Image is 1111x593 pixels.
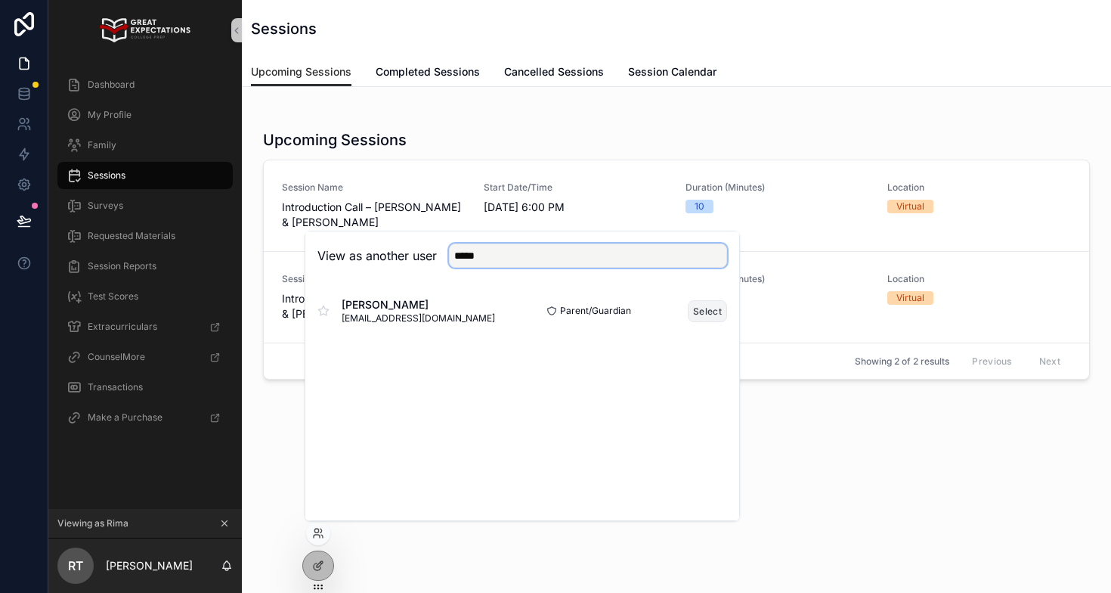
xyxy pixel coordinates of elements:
[100,18,190,42] img: App logo
[57,162,233,189] a: Sessions
[88,139,116,151] span: Family
[251,64,351,79] span: Upcoming Sessions
[896,200,924,213] div: Virtual
[48,61,242,451] div: scrollable content
[88,200,123,212] span: Surveys
[484,200,667,215] span: [DATE] 6:00 PM
[896,291,924,305] div: Virtual
[251,18,317,39] h1: Sessions
[342,297,495,312] span: [PERSON_NAME]
[685,182,869,194] span: Duration (Minutes)
[88,79,135,91] span: Dashboard
[57,101,233,129] a: My Profile
[560,305,631,317] span: Parent/Guardian
[88,230,175,242] span: Requested Materials
[106,558,193,573] p: [PERSON_NAME]
[57,192,233,219] a: Surveys
[628,58,716,88] a: Session Calendar
[282,182,466,194] span: Session Name
[282,273,466,285] span: Session Name
[504,58,604,88] a: Cancelled Sessions
[88,109,132,121] span: My Profile
[88,169,125,182] span: Sessions
[88,381,143,393] span: Transactions
[57,283,233,310] a: Test Scores
[57,71,233,98] a: Dashboard
[342,312,495,324] span: [EMAIL_ADDRESS][DOMAIN_NAME]
[88,321,157,333] span: Extracurriculars
[57,374,233,401] a: Transactions
[282,291,466,321] span: Introduction Call – [PERSON_NAME] & [PERSON_NAME]
[376,64,480,79] span: Completed Sessions
[68,557,83,575] span: RT
[57,222,233,250] a: Requested Materials
[887,182,1071,194] span: Location
[88,260,156,272] span: Session Reports
[855,355,949,368] span: Showing 2 of 2 results
[263,129,407,151] h1: Upcoming Sessions
[88,411,162,424] span: Make a Purchase
[695,200,704,213] div: 10
[57,343,233,371] a: CounselMore
[317,247,437,265] h2: View as another user
[57,132,233,159] a: Family
[57,253,233,280] a: Session Reports
[376,58,480,88] a: Completed Sessions
[57,517,128,529] span: Viewing as Rima
[688,300,727,322] button: Select
[628,64,716,79] span: Session Calendar
[685,273,869,285] span: Duration (Minutes)
[88,351,145,363] span: CounselMore
[57,313,233,340] a: Extracurriculars
[251,58,351,87] a: Upcoming Sessions
[484,182,667,194] span: Start Date/Time
[88,290,138,303] span: Test Scores
[504,64,604,79] span: Cancelled Sessions
[57,404,233,431] a: Make a Purchase
[282,200,466,230] span: Introduction Call – [PERSON_NAME] & [PERSON_NAME]
[887,273,1071,285] span: Location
